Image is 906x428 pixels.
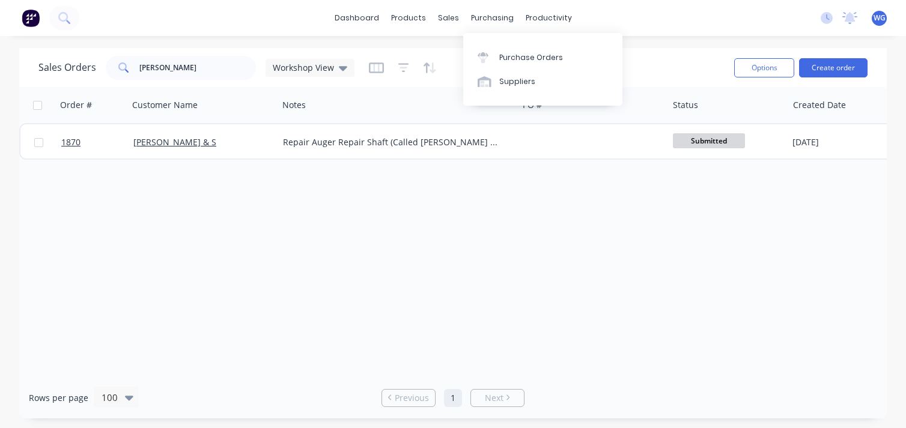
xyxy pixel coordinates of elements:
[282,99,306,111] div: Notes
[139,56,257,80] input: Search...
[499,76,535,87] div: Suppliers
[329,9,385,27] a: dashboard
[485,392,503,404] span: Next
[377,389,529,407] ul: Pagination
[673,99,698,111] div: Status
[463,70,622,94] a: Suppliers
[432,9,465,27] div: sales
[60,99,92,111] div: Order #
[673,133,745,148] span: Submitted
[273,61,334,74] span: Workshop View
[283,136,502,148] div: Repair Auger Repair Shaft (Called [PERSON_NAME] about details) 30x pipe [PERSON_NAME] as per drawing
[395,392,429,404] span: Previous
[444,389,462,407] a: Page 1 is your current page
[874,13,886,23] span: WG
[465,9,520,27] div: purchasing
[471,392,524,404] a: Next page
[38,62,96,73] h1: Sales Orders
[132,99,198,111] div: Customer Name
[61,124,133,160] a: 1870
[799,58,868,77] button: Create order
[793,99,846,111] div: Created Date
[792,136,882,148] div: [DATE]
[61,136,81,148] span: 1870
[520,9,578,27] div: productivity
[29,392,88,404] span: Rows per page
[22,9,40,27] img: Factory
[734,58,794,77] button: Options
[463,45,622,69] a: Purchase Orders
[133,136,216,148] a: [PERSON_NAME] & S
[385,9,432,27] div: products
[382,392,435,404] a: Previous page
[499,52,563,63] div: Purchase Orders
